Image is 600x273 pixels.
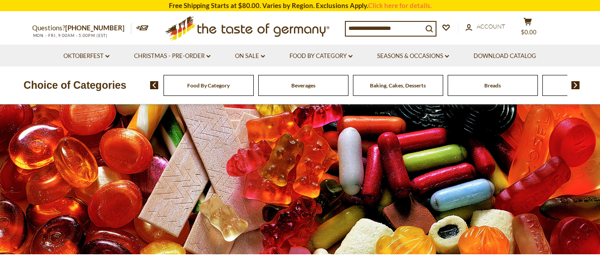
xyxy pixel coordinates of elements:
button: $0.00 [515,17,541,40]
a: Seasons & Occasions [377,51,449,61]
img: next arrow [571,81,580,89]
a: Download Catalog [474,51,536,61]
a: [PHONE_NUMBER] [65,24,125,32]
span: Account [477,23,505,30]
p: Questions? [32,22,131,34]
a: Oktoberfest [63,51,109,61]
span: $0.00 [521,29,537,36]
a: Baking, Cakes, Desserts [370,82,426,89]
a: Account [466,22,505,32]
a: Christmas - PRE-ORDER [134,51,210,61]
span: MON - FRI, 9:00AM - 5:00PM (EST) [32,33,108,38]
a: Breads [484,82,501,89]
a: Food By Category [187,82,230,89]
a: On Sale [235,51,265,61]
a: Food By Category [290,51,352,61]
a: Beverages [291,82,315,89]
a: Click here for details. [368,1,432,9]
img: previous arrow [150,81,159,89]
